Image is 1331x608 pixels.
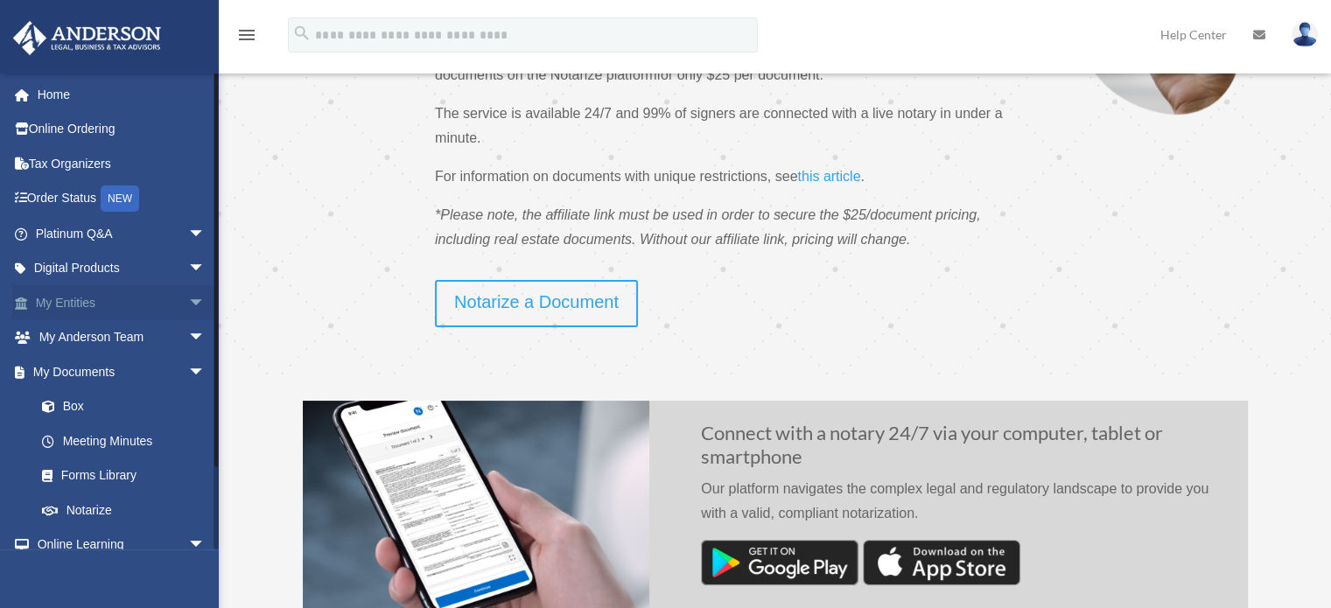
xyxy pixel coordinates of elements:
a: My Entitiesarrow_drop_down [12,285,232,320]
a: Online Ordering [12,112,232,147]
a: Meeting Minutes [25,423,232,458]
span: arrow_drop_down [188,285,223,321]
a: Notarize [25,493,223,528]
a: Platinum Q&Aarrow_drop_down [12,216,232,251]
a: Home [12,77,232,112]
span: arrow_drop_down [188,216,223,252]
a: Tax Organizers [12,146,232,181]
span: . [860,169,864,184]
a: My Anderson Teamarrow_drop_down [12,320,232,355]
a: Notarize a Document [435,280,638,327]
div: NEW [101,185,139,212]
i: search [292,24,312,43]
a: Order StatusNEW [12,181,232,217]
a: My Documentsarrow_drop_down [12,354,232,389]
a: Forms Library [25,458,232,493]
img: User Pic [1292,22,1318,47]
i: menu [236,24,257,45]
a: menu [236,31,257,45]
a: Digital Productsarrow_drop_down [12,251,232,286]
span: For information on documents with unique restrictions, see [435,169,797,184]
h2: Connect with a notary 24/7 via your computer, tablet or smartphone [701,422,1221,477]
img: Anderson Advisors Platinum Portal [8,21,166,55]
span: *Please note, the affiliate link must be used in order to secure the $25/document pricing, includ... [435,207,980,247]
span: arrow_drop_down [188,354,223,390]
span: arrow_drop_down [188,251,223,287]
span: The service is available 24/7 and 99% of signers are connected with a live notary in under a minute. [435,106,1002,145]
a: Online Learningarrow_drop_down [12,528,232,563]
p: Our platform navigates the complex legal and regulatory landscape to provide you with a valid, co... [701,477,1221,540]
a: this article [797,169,860,192]
span: for only $25 per document. [656,67,823,82]
a: Box [25,389,232,424]
span: arrow_drop_down [188,320,223,356]
span: this article [797,169,860,184]
span: arrow_drop_down [188,528,223,563]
